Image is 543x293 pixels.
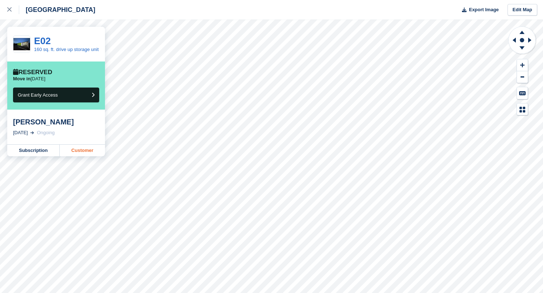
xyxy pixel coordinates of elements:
div: Reserved [13,69,52,76]
a: Subscription [7,145,60,156]
a: 160 sq. ft. drive up storage unit [34,47,99,52]
div: [PERSON_NAME] [13,118,99,126]
a: Customer [60,145,105,156]
button: Keyboard Shortcuts [517,87,528,99]
p: [DATE] [13,76,45,82]
span: Export Image [469,6,498,13]
button: Map Legend [517,103,528,115]
button: Zoom In [517,59,528,71]
div: [GEOGRAPHIC_DATA] [19,5,95,14]
button: Export Image [458,4,499,16]
div: Ongoing [37,129,55,136]
img: IMG_2923.JPG [13,38,30,51]
span: Move in [13,76,30,81]
img: arrow-right-light-icn-cde0832a797a2874e46488d9cf13f60e5c3a73dbe684e267c42b8395dfbc2abf.svg [30,131,34,134]
a: Edit Map [508,4,537,16]
div: [DATE] [13,129,28,136]
span: Grant Early Access [18,92,58,98]
button: Grant Early Access [13,88,99,102]
a: E02 [34,35,51,46]
button: Zoom Out [517,71,528,83]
